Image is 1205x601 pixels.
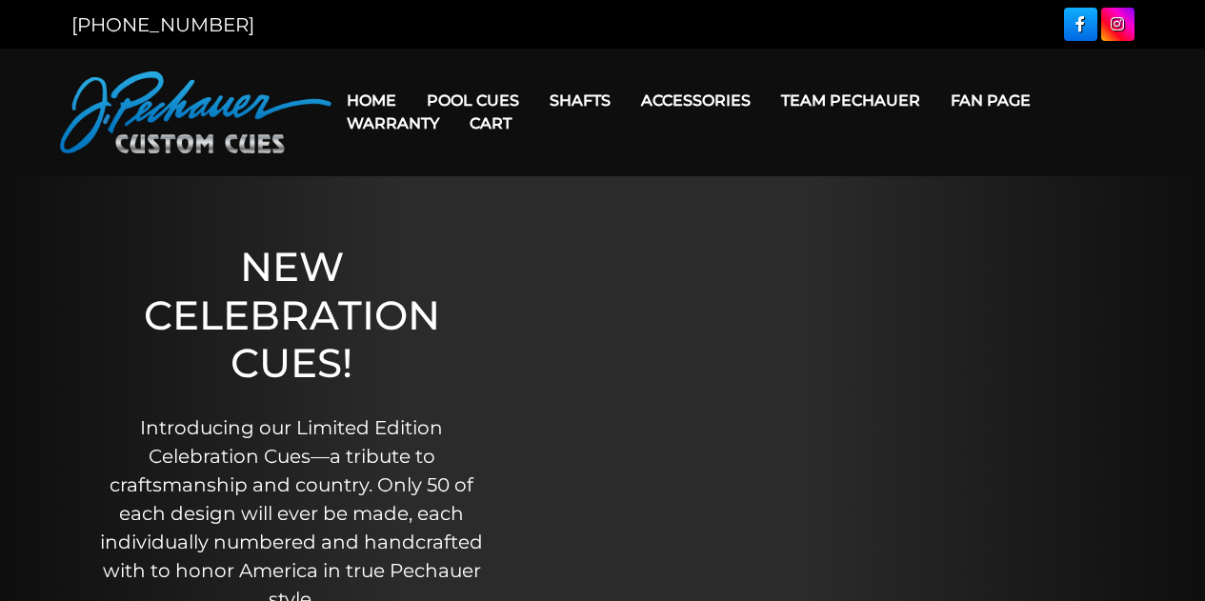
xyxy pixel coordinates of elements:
a: Team Pechauer [766,76,935,125]
a: Home [331,76,412,125]
img: Pechauer Custom Cues [60,71,331,153]
a: Accessories [626,76,766,125]
a: Cart [454,99,527,148]
a: Shafts [534,76,626,125]
a: Fan Page [935,76,1046,125]
a: Warranty [331,99,454,148]
h1: NEW CELEBRATION CUES! [100,243,484,387]
a: [PHONE_NUMBER] [71,13,254,36]
a: Pool Cues [412,76,534,125]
